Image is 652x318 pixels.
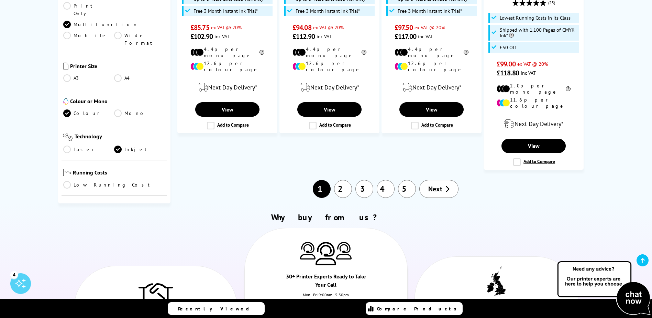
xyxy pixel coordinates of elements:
a: 3 [355,180,373,198]
img: Trusted Service [139,280,173,307]
span: £97.50 [395,23,413,32]
a: Print Only [63,2,114,17]
div: 30+ Printer Experts Ready to Take Your Call [285,272,367,292]
li: 4.4p per mono page [395,46,468,59]
span: Free 3 Month Instant Ink Trial* [194,8,258,14]
span: Free 3 Month Instant Ink Trial* [398,8,462,14]
span: £118.80 [497,68,519,77]
span: £102.90 [190,32,213,41]
a: A4 [114,74,165,82]
a: Inkjet [114,146,165,153]
span: ex VAT @ 20% [313,24,344,31]
a: 4 [377,180,395,198]
label: Add to Compare [513,158,555,166]
div: 4 [10,271,18,278]
span: Next [428,184,442,193]
img: Running Costs [63,169,71,176]
a: Laser [63,146,114,153]
a: Compare Products [366,302,463,315]
span: Printer Size [70,63,166,71]
span: £50 Off [500,45,516,50]
a: Wide Format [114,32,165,47]
li: 11.6p per colour page [497,97,571,109]
img: Technology [63,133,73,141]
span: ex VAT @ 20% [211,24,242,31]
a: View [501,139,565,153]
img: Printer Experts [300,242,316,259]
li: 4.4p per mono page [292,46,366,59]
a: View [399,102,463,117]
img: Colour or Mono [63,98,68,105]
span: £99.00 [497,60,516,68]
div: Mon - Fri 9:00am - 5.30pm [245,292,408,304]
span: Compare Products [377,306,460,312]
a: Next [419,180,458,198]
div: modal_delivery [487,114,580,134]
a: 5 [398,180,416,198]
img: Printer Experts [336,242,352,259]
a: 2 [334,180,352,198]
span: ex VAT @ 20% [517,61,548,67]
span: inc VAT [317,33,332,40]
label: Add to Compare [207,122,249,129]
img: UK tax payer [487,266,506,298]
span: inc VAT [214,33,230,40]
a: Mobile [63,32,114,47]
span: inc VAT [521,70,536,76]
h2: Why buy from us? [70,212,581,223]
span: Colour or Mono [70,98,166,106]
span: Free 3 Month Instant Ink Trial* [296,8,360,14]
a: Mono [114,109,165,117]
a: View [297,102,361,117]
span: £112.90 [292,32,315,41]
a: Recently Viewed [168,302,265,315]
li: 4.4p per mono page [190,46,264,59]
span: inc VAT [418,33,433,40]
a: Low Running Cost [63,181,166,189]
div: modal_delivery [181,78,274,97]
img: Printer Size [63,63,68,70]
div: modal_delivery [385,78,478,97]
li: 12.6p per colour page [292,60,366,73]
span: £117.00 [395,32,416,41]
span: Shipped with 1,100 Pages of CMYK Ink* [500,27,577,38]
img: Printer Experts [316,242,336,266]
span: Running Costs [73,169,165,178]
a: View [195,102,259,117]
span: £94.08 [292,23,311,32]
img: Open Live Chat window [556,260,652,317]
span: Lowest Running Costs in its Class [500,15,571,21]
span: Technology [75,133,165,142]
li: 12.6p per colour page [395,60,468,73]
span: ex VAT @ 20% [415,24,445,31]
li: 2.0p per mono page [497,83,571,95]
a: Colour [63,109,114,117]
span: Recently Viewed [178,306,256,312]
a: Multifunction [63,21,138,28]
span: £85.75 [190,23,209,32]
a: A3 [63,74,114,82]
div: modal_delivery [283,78,376,97]
li: 12.6p per colour page [190,60,264,73]
label: Add to Compare [309,122,351,129]
label: Add to Compare [411,122,453,129]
